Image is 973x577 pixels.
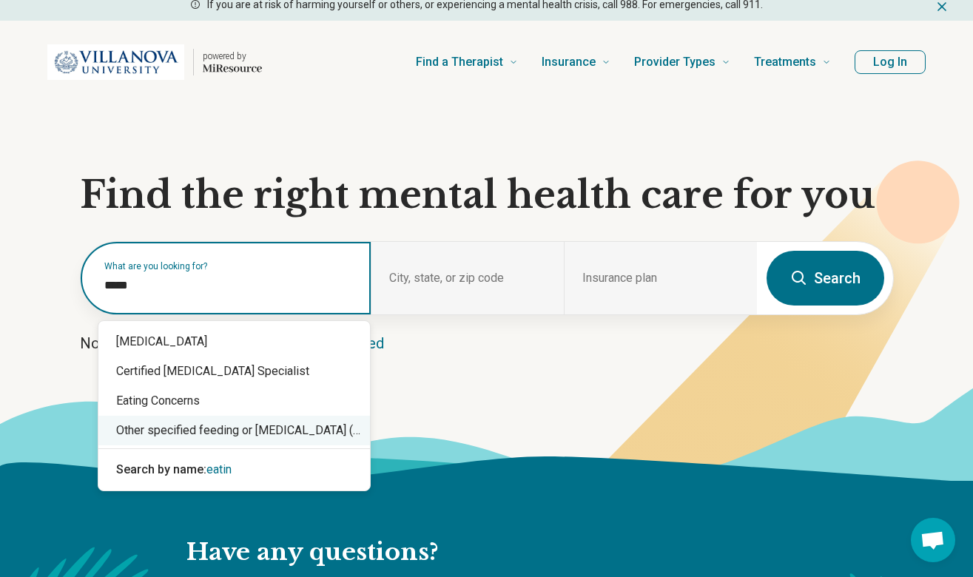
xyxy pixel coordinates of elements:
span: Search by name: [116,462,206,476]
h1: Find the right mental health care for you [80,173,894,217]
p: powered by [203,50,262,62]
span: eatin [206,462,232,476]
div: Other specified feeding or [MEDICAL_DATA] (OSFED) [98,416,370,445]
div: Open chat [911,518,955,562]
label: What are you looking for? [104,262,353,271]
div: Suggestions [98,321,370,490]
span: Find a Therapist [416,52,503,72]
p: Not sure what you’re looking for? [80,333,894,354]
div: Certified [MEDICAL_DATA] Specialist [98,357,370,386]
span: Insurance [542,52,596,72]
button: Search [767,251,884,306]
h2: Have any questions? [186,537,751,568]
span: Treatments [754,52,816,72]
div: [MEDICAL_DATA] [98,327,370,357]
a: Home page [47,38,262,86]
span: Provider Types [634,52,716,72]
div: Eating Concerns [98,386,370,416]
button: Log In [855,50,926,74]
